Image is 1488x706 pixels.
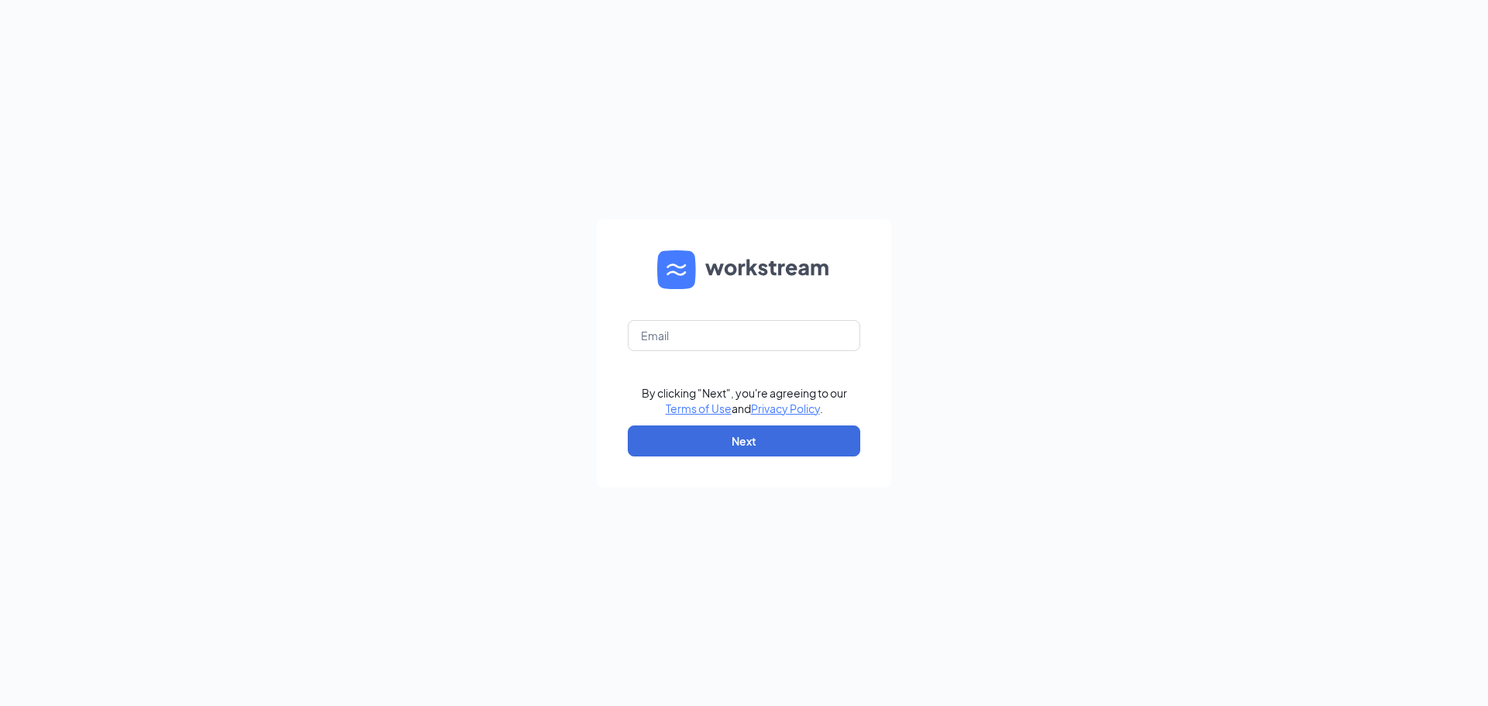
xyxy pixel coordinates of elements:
a: Terms of Use [666,401,732,415]
div: By clicking "Next", you're agreeing to our and . [642,385,847,416]
button: Next [628,425,860,456]
img: WS logo and Workstream text [657,250,831,289]
a: Privacy Policy [751,401,820,415]
input: Email [628,320,860,351]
